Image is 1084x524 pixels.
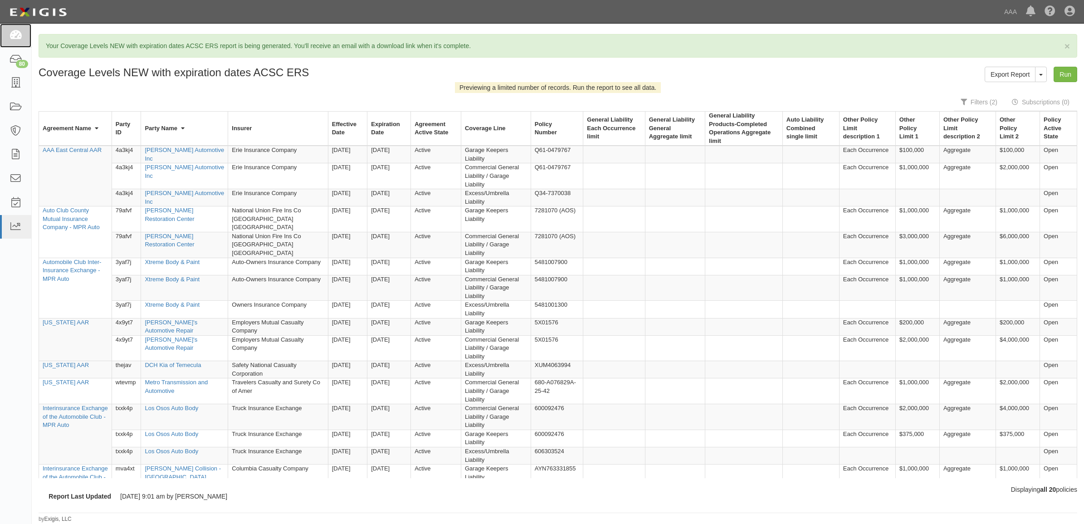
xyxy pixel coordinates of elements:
a: [PERSON_NAME] Automotive Inc [145,164,224,179]
td: $1,000,000 [996,275,1040,301]
div: Other Policy Limit description 1 [843,116,888,141]
div: General Liability General Aggregate limit [649,116,698,141]
td: [DATE] [328,189,367,206]
a: Metro Transmission and Automotive [145,379,208,394]
td: Columbia Casualty Company [228,465,328,482]
img: logo-5460c22ac91f19d4615b14bd174203de0afe785f0fc80cf4dbbc73dc1793850b.png [7,4,69,20]
td: [DATE] [367,275,411,301]
td: Commercial General Liability / Garage Liability [461,335,531,361]
div: Auto Liability Combined single limit [786,116,832,141]
td: Aggregate [939,206,996,232]
td: [DATE] [328,146,367,163]
td: [DATE] [328,275,367,301]
a: AAA [1000,3,1021,21]
td: 5481007900 [531,275,583,301]
i: Help Center - Complianz [1045,6,1055,17]
td: Active [411,318,461,335]
td: AYN763331855 [531,465,583,482]
td: Open [1040,447,1077,464]
a: Xtreme Body & Paint [145,259,200,265]
td: National Union Fire Ins Co [GEOGRAPHIC_DATA] [GEOGRAPHIC_DATA] [228,232,328,258]
td: Open [1040,335,1077,361]
td: 5X01576 [531,335,583,361]
a: [PERSON_NAME] Automotive Inc [145,147,224,162]
td: Open [1040,189,1077,206]
td: [DATE] [367,189,411,206]
td: Active [411,275,461,301]
a: Los Osos Auto Body [145,448,198,455]
td: [DATE] [367,258,411,275]
td: [DATE] [328,404,367,430]
td: Active [411,206,461,232]
td: txxk4p [112,404,141,430]
td: [DATE] [367,335,411,361]
a: Interinsurance Exchange of the Automobile Club - MPR Auto [43,405,108,428]
td: $1,000,000 [895,163,939,189]
td: 4a3kj4 [112,189,141,206]
td: Open [1040,465,1077,482]
td: 3yaf7j [112,275,141,301]
td: [DATE] [367,361,411,378]
td: Commercial General Liability / Garage Liability [461,275,531,301]
a: AAA East Central AAR [43,147,102,153]
td: $1,000,000 [895,258,939,275]
a: Filters (2) [954,93,1004,111]
td: Active [411,447,461,464]
td: Each Occurrence [839,232,895,258]
td: mva4xt [112,465,141,482]
td: Open [1040,232,1077,258]
div: Coverage Line [465,124,506,133]
div: Expiration Date [371,120,403,137]
td: 606303524 [531,447,583,464]
td: 3yaf7j [112,301,141,318]
td: Active [411,146,461,163]
td: 5481007900 [531,258,583,275]
a: [PERSON_NAME] Automotive Inc [145,190,224,205]
td: Open [1040,361,1077,378]
td: 3yaf7j [112,258,141,275]
td: Auto-Owners Insurance Company [228,275,328,301]
td: 4x9yt7 [112,318,141,335]
td: [DATE] [367,318,411,335]
a: Automobile Club Inter-Insurance Exchange - MPR Auto [43,259,101,282]
td: Truck Insurance Exchange [228,447,328,464]
td: $100,000 [996,146,1040,163]
td: Aggregate [939,275,996,301]
td: Active [411,335,461,361]
td: 4a3kj4 [112,163,141,189]
td: [DATE] [328,465,367,482]
div: Policy Number [535,120,576,137]
td: [DATE] [328,335,367,361]
td: Aggregate [939,430,996,447]
td: [DATE] [328,378,367,404]
td: Open [1040,206,1077,232]
button: Close [1064,41,1070,51]
td: Each Occurrence [839,318,895,335]
h1: Coverage Levels NEW with expiration dates ACSC ERS [39,67,551,78]
td: Each Occurrence [839,146,895,163]
a: Export Report [985,67,1035,82]
td: wtevmp [112,378,141,404]
td: Active [411,301,461,318]
td: Auto-Owners Insurance Company [228,258,328,275]
td: Open [1040,318,1077,335]
td: Q61-0479767 [531,146,583,163]
td: Employers Mutual Casualty Company [228,335,328,361]
td: Active [411,258,461,275]
td: $4,000,000 [996,404,1040,430]
div: General Liability Products-Completed Operations Aggregate limit [709,112,775,145]
td: Open [1040,163,1077,189]
td: Active [411,189,461,206]
td: [DATE] [367,404,411,430]
td: Open [1040,430,1077,447]
td: Garage Keepers Liability [461,430,531,447]
td: Truck Insurance Exchange [228,404,328,430]
td: Each Occurrence [839,335,895,361]
td: Aggregate [939,465,996,482]
td: [DATE] [328,232,367,258]
a: Los Osos Auto Body [145,405,198,411]
td: Open [1040,275,1077,301]
td: [DATE] [367,206,411,232]
td: $2,000,000 [996,163,1040,189]
td: Garage Keepers Liability [461,465,531,482]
